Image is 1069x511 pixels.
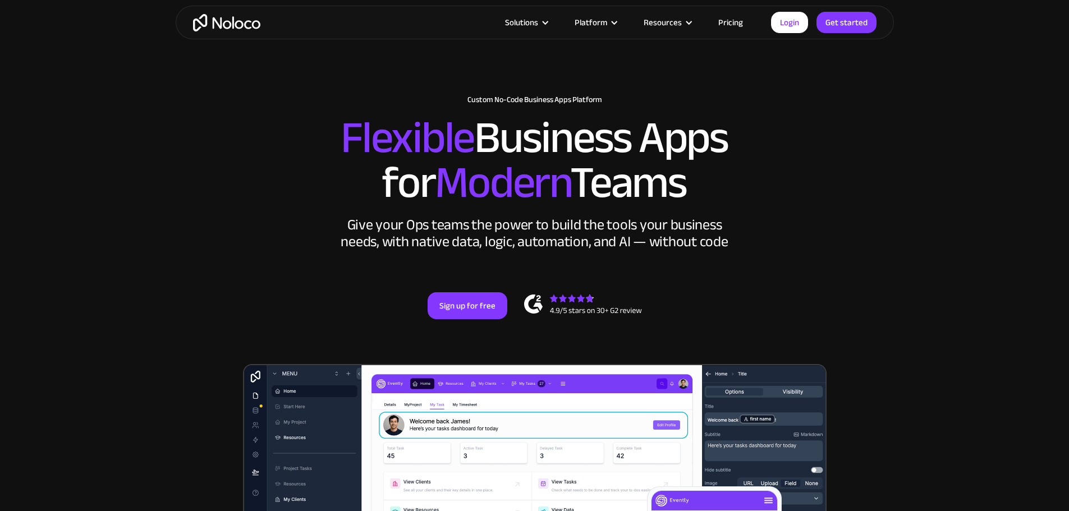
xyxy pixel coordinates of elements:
[575,15,607,30] div: Platform
[193,14,260,31] a: home
[338,217,731,250] div: Give your Ops teams the power to build the tools your business needs, with native data, logic, au...
[341,96,474,179] span: Flexible
[630,15,704,30] div: Resources
[704,15,757,30] a: Pricing
[428,292,507,319] a: Sign up for free
[505,15,538,30] div: Solutions
[816,12,877,33] a: Get started
[187,116,883,205] h2: Business Apps for Teams
[491,15,561,30] div: Solutions
[644,15,682,30] div: Resources
[771,12,808,33] a: Login
[187,95,883,104] h1: Custom No-Code Business Apps Platform
[435,141,570,224] span: Modern
[561,15,630,30] div: Platform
